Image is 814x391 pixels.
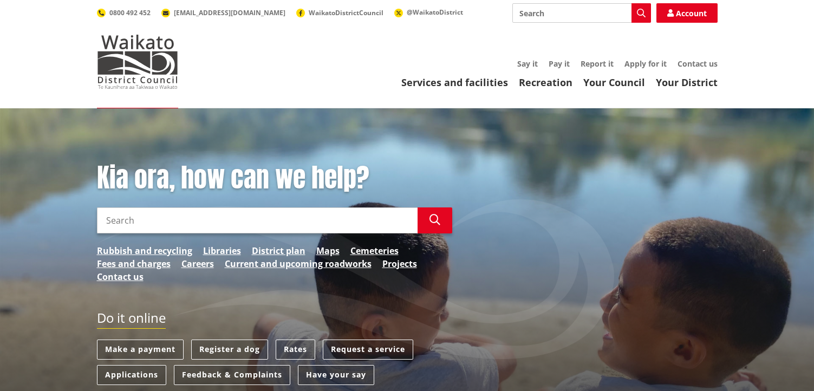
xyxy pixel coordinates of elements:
a: [EMAIL_ADDRESS][DOMAIN_NAME] [161,8,285,17]
a: Recreation [519,76,572,89]
a: Contact us [97,270,144,283]
a: Your District [656,76,718,89]
a: Libraries [203,244,241,257]
a: 0800 492 452 [97,8,151,17]
a: Account [656,3,718,23]
a: Request a service [323,340,413,360]
h1: Kia ora, how can we help? [97,162,452,194]
a: Fees and charges [97,257,171,270]
span: @WaikatoDistrict [407,8,463,17]
a: Have your say [298,365,374,385]
a: Careers [181,257,214,270]
a: Say it [517,58,538,69]
a: Services and facilities [401,76,508,89]
a: @WaikatoDistrict [394,8,463,17]
a: Rubbish and recycling [97,244,192,257]
img: Waikato District Council - Te Kaunihera aa Takiwaa o Waikato [97,35,178,89]
input: Search input [97,207,418,233]
input: Search input [512,3,651,23]
a: Your Council [583,76,645,89]
a: Register a dog [191,340,268,360]
a: Maps [316,244,340,257]
span: 0800 492 452 [109,8,151,17]
span: [EMAIL_ADDRESS][DOMAIN_NAME] [174,8,285,17]
a: Rates [276,340,315,360]
a: District plan [252,244,305,257]
a: Cemeteries [350,244,399,257]
a: Applications [97,365,166,385]
h2: Do it online [97,310,166,329]
a: Projects [382,257,417,270]
span: WaikatoDistrictCouncil [309,8,383,17]
a: Pay it [549,58,570,69]
a: Current and upcoming roadworks [225,257,372,270]
a: Apply for it [624,58,667,69]
a: Report it [581,58,614,69]
a: Make a payment [97,340,184,360]
a: WaikatoDistrictCouncil [296,8,383,17]
a: Feedback & Complaints [174,365,290,385]
a: Contact us [678,58,718,69]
